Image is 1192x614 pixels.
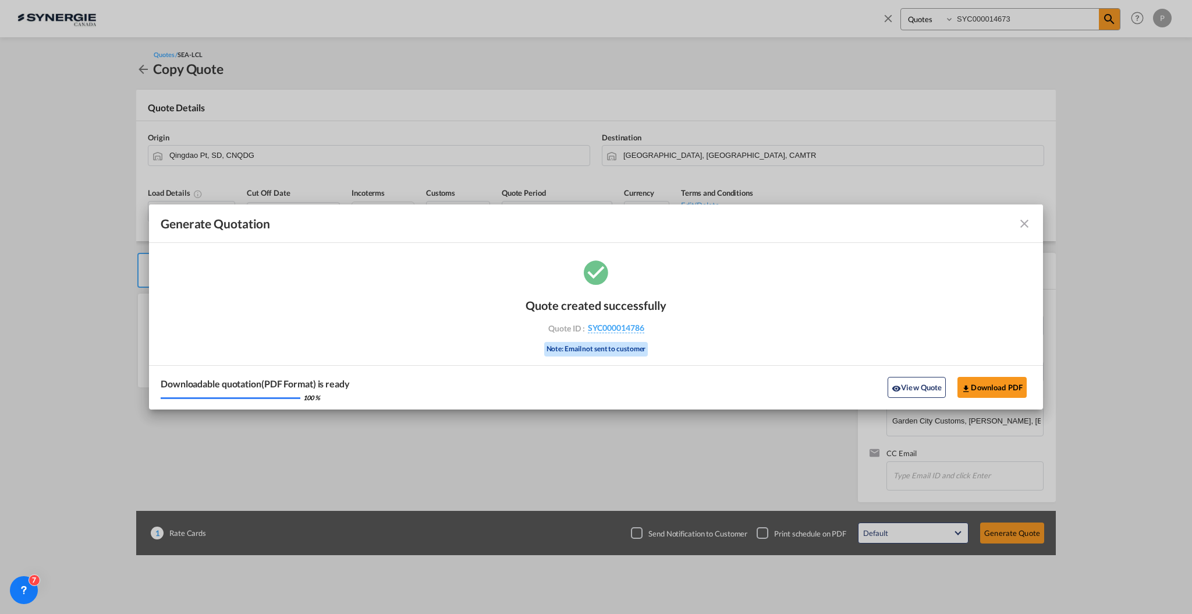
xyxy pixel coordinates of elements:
[149,204,1043,410] md-dialog: Generate Quotation Quote ...
[888,377,946,398] button: icon-eyeView Quote
[588,323,644,333] span: SYC000014786
[528,323,664,333] div: Quote ID :
[161,216,270,231] span: Generate Quotation
[161,377,350,390] div: Downloadable quotation(PDF Format) is ready
[544,342,648,357] div: Note: Email not sent to customer
[892,384,901,393] md-icon: icon-eye
[962,384,971,393] md-icon: icon-download
[581,257,611,287] md-icon: icon-checkbox-marked-circle
[1017,217,1031,231] md-icon: icon-close fg-AAA8AD cursor m-0
[526,298,666,312] div: Quote created successfully
[303,393,320,402] div: 100 %
[957,377,1027,398] button: Download PDF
